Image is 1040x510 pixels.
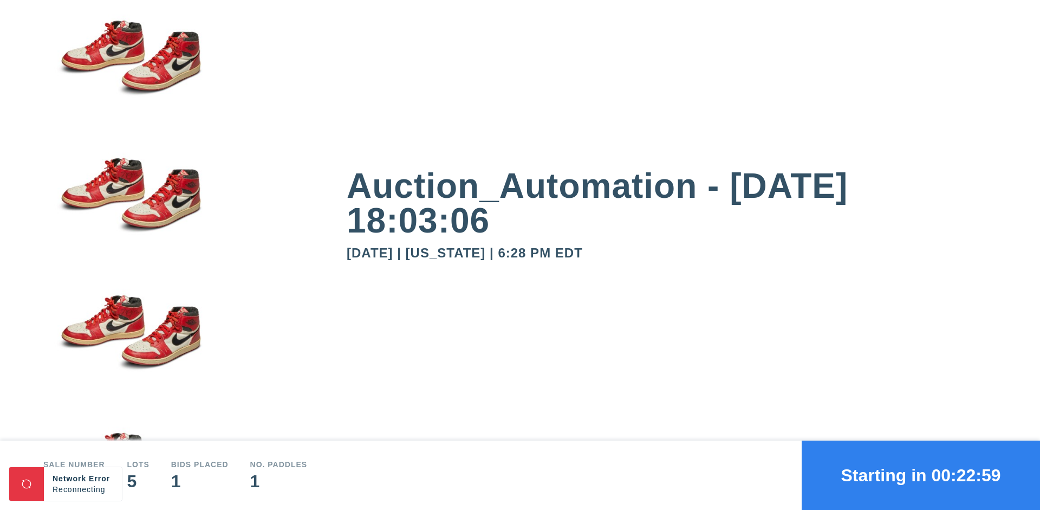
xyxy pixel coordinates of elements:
img: small [43,244,217,382]
span: . [108,485,110,494]
span: . [110,485,113,494]
div: Network Error [53,473,113,484]
div: Sale number [43,461,105,468]
div: Lots [127,461,149,468]
img: small [43,107,217,244]
div: Bids Placed [171,461,229,468]
button: Starting in 00:22:59 [802,441,1040,510]
div: No. Paddles [250,461,308,468]
span: . [106,485,108,494]
div: 1 [171,473,229,490]
div: [DATE] | [US_STATE] | 6:28 PM EDT [347,247,997,260]
div: 5 [127,473,149,490]
div: 1 [250,473,308,490]
div: Auction_Automation - [DATE] 18:03:06 [347,169,997,238]
div: Reconnecting [53,484,113,495]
